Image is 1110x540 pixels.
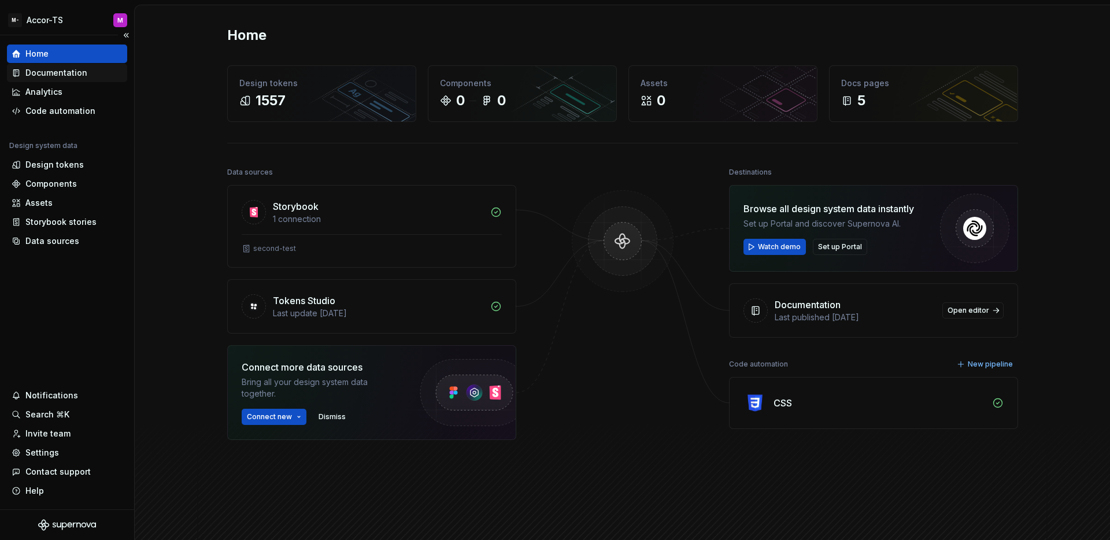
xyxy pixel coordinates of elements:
a: Settings [7,443,127,462]
button: Search ⌘K [7,405,127,424]
div: Documentation [775,298,841,312]
div: Last published [DATE] [775,312,935,323]
button: Connect new [242,409,306,425]
button: New pipeline [953,356,1018,372]
a: Components [7,175,127,193]
div: Bring all your design system data together. [242,376,398,400]
button: M-Accor-TSM [2,8,132,32]
svg: Supernova Logo [38,519,96,531]
div: Code automation [25,105,95,117]
div: Assets [641,77,805,89]
div: Destinations [729,164,772,180]
button: Dismiss [313,409,351,425]
div: M [117,16,123,25]
div: 0 [657,91,665,110]
div: Invite team [25,428,71,439]
a: Home [7,45,127,63]
a: Components00 [428,65,617,122]
div: Components [440,77,605,89]
div: Tokens Studio [273,294,335,308]
div: Settings [25,447,59,458]
a: Storybook1 connectionsecond-test [227,185,516,268]
a: Invite team [7,424,127,443]
div: Design tokens [239,77,404,89]
span: Dismiss [319,412,346,421]
div: Code automation [729,356,788,372]
div: Documentation [25,67,87,79]
div: second-test [253,244,296,253]
div: Data sources [227,164,273,180]
div: 1 connection [273,213,483,225]
button: Watch demo [743,239,806,255]
div: Data sources [25,235,79,247]
div: Components [25,178,77,190]
div: Notifications [25,390,78,401]
div: Last update [DATE] [273,308,483,319]
a: Design tokens [7,156,127,174]
div: Browse all design system data instantly [743,202,914,216]
button: Contact support [7,463,127,481]
div: Search ⌘K [25,409,69,420]
div: Design tokens [25,159,84,171]
span: Open editor [948,306,989,315]
div: Assets [25,197,53,209]
button: Notifications [7,386,127,405]
div: 0 [497,91,506,110]
div: CSS [774,396,792,410]
div: Help [25,485,44,497]
div: Accor-TS [27,14,63,26]
span: Set up Portal [818,242,862,251]
a: Docs pages5 [829,65,1018,122]
div: Set up Portal and discover Supernova AI. [743,218,914,230]
button: Set up Portal [813,239,867,255]
a: Data sources [7,232,127,250]
h2: Home [227,26,267,45]
div: Design system data [9,141,77,150]
div: Analytics [25,86,62,98]
a: Documentation [7,64,127,82]
div: 5 [857,91,865,110]
span: Watch demo [758,242,801,251]
div: M- [8,13,22,27]
div: 0 [456,91,465,110]
div: Contact support [25,466,91,478]
div: 1557 [256,91,286,110]
a: Design tokens1557 [227,65,416,122]
a: Storybook stories [7,213,127,231]
a: Assets [7,194,127,212]
span: Connect new [247,412,292,421]
a: Open editor [942,302,1004,319]
button: Help [7,482,127,500]
div: Connect more data sources [242,360,398,374]
span: New pipeline [968,360,1013,369]
div: Storybook stories [25,216,97,228]
a: Tokens StudioLast update [DATE] [227,279,516,334]
div: Storybook [273,199,319,213]
button: Collapse sidebar [118,27,134,43]
div: Docs pages [841,77,1006,89]
div: Home [25,48,49,60]
a: Code automation [7,102,127,120]
a: Assets0 [628,65,817,122]
a: Analytics [7,83,127,101]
